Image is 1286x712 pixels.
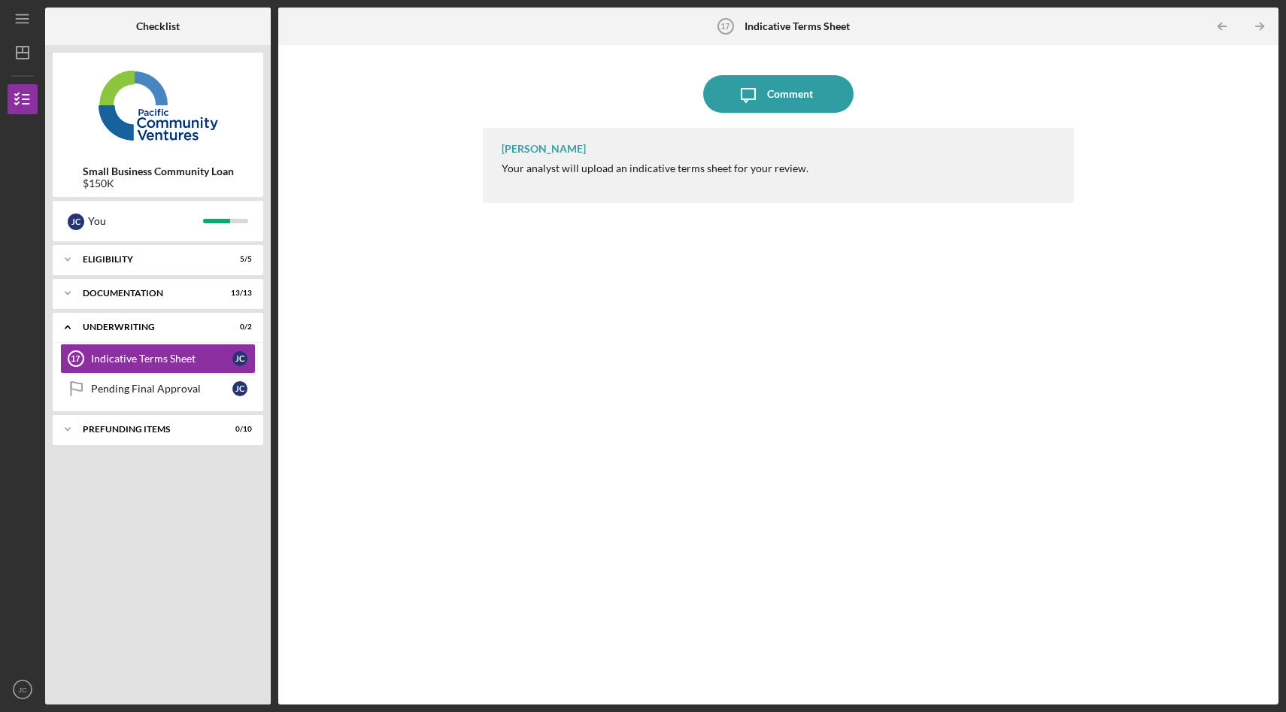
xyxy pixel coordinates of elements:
b: Checklist [136,20,180,32]
text: JC [18,686,27,694]
b: Indicative Terms Sheet [745,20,850,32]
div: [PERSON_NAME] [502,143,586,155]
div: $150K [83,177,234,189]
div: Pending Final Approval [91,383,232,395]
div: J C [68,214,84,230]
button: JC [8,674,38,704]
div: J C [232,381,247,396]
div: You [88,208,203,234]
a: Pending Final ApprovalJC [60,374,256,404]
b: Small Business Community Loan [83,165,234,177]
button: Comment [703,75,854,113]
div: Documentation [83,289,214,298]
tspan: 17 [71,354,80,363]
div: Prefunding Items [83,425,214,434]
div: Eligibility [83,255,214,264]
div: Comment [767,75,813,113]
div: 5 / 5 [225,255,252,264]
img: Product logo [53,60,263,150]
div: Indicative Terms Sheet [91,353,232,365]
div: Your analyst will upload an indicative terms sheet for your review. [502,162,808,174]
div: 13 / 13 [225,289,252,298]
div: J C [232,351,247,366]
div: Underwriting [83,323,214,332]
div: 0 / 10 [225,425,252,434]
a: 17Indicative Terms SheetJC [60,344,256,374]
div: 0 / 2 [225,323,252,332]
tspan: 17 [720,22,729,31]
